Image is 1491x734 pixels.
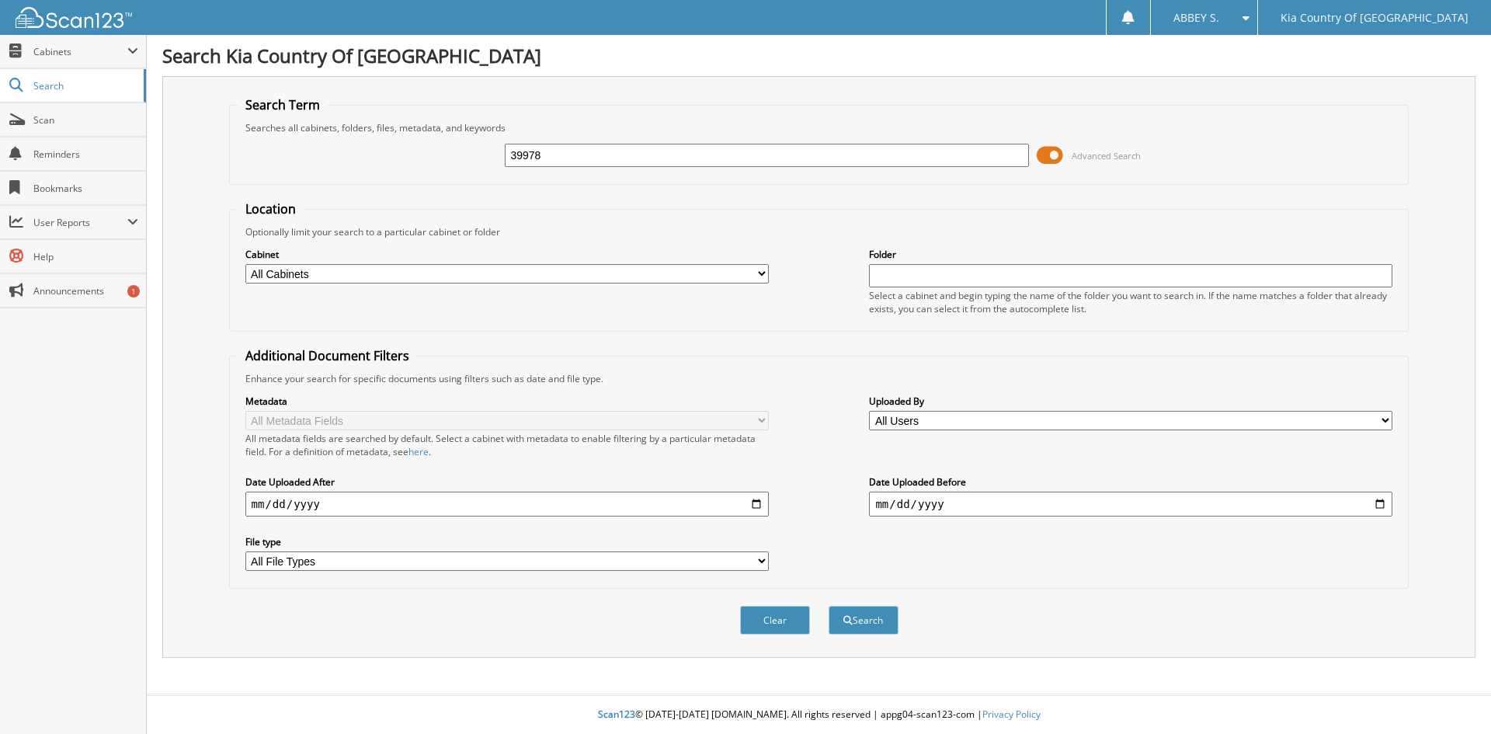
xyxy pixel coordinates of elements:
[16,7,132,28] img: scan123-logo-white.svg
[238,372,1401,385] div: Enhance your search for specific documents using filters such as date and file type.
[598,708,635,721] span: Scan123
[127,285,140,297] div: 1
[1072,150,1141,162] span: Advanced Search
[408,445,429,458] a: here
[982,708,1041,721] a: Privacy Policy
[869,492,1392,517] input: end
[829,606,898,635] button: Search
[33,113,138,127] span: Scan
[238,200,304,217] legend: Location
[245,395,769,408] label: Metadata
[1413,659,1491,734] iframe: Chat Widget
[162,43,1475,68] h1: Search Kia Country Of [GEOGRAPHIC_DATA]
[245,248,769,261] label: Cabinet
[33,182,138,195] span: Bookmarks
[33,250,138,263] span: Help
[1281,13,1468,23] span: Kia Country Of [GEOGRAPHIC_DATA]
[245,432,769,458] div: All metadata fields are searched by default. Select a cabinet with metadata to enable filtering b...
[869,475,1392,489] label: Date Uploaded Before
[33,148,138,161] span: Reminders
[33,45,127,58] span: Cabinets
[245,475,769,489] label: Date Uploaded After
[238,96,328,113] legend: Search Term
[238,225,1401,238] div: Optionally limit your search to a particular cabinet or folder
[33,79,136,92] span: Search
[238,347,417,364] legend: Additional Document Filters
[869,395,1392,408] label: Uploaded By
[869,248,1392,261] label: Folder
[245,492,769,517] input: start
[869,289,1392,315] div: Select a cabinet and begin typing the name of the folder you want to search in. If the name match...
[238,121,1401,134] div: Searches all cabinets, folders, files, metadata, and keywords
[1173,13,1219,23] span: ABBEY S.
[245,535,769,548] label: File type
[33,284,138,297] span: Announcements
[147,696,1491,734] div: © [DATE]-[DATE] [DOMAIN_NAME]. All rights reserved | appg04-scan123-com |
[33,216,127,229] span: User Reports
[740,606,810,635] button: Clear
